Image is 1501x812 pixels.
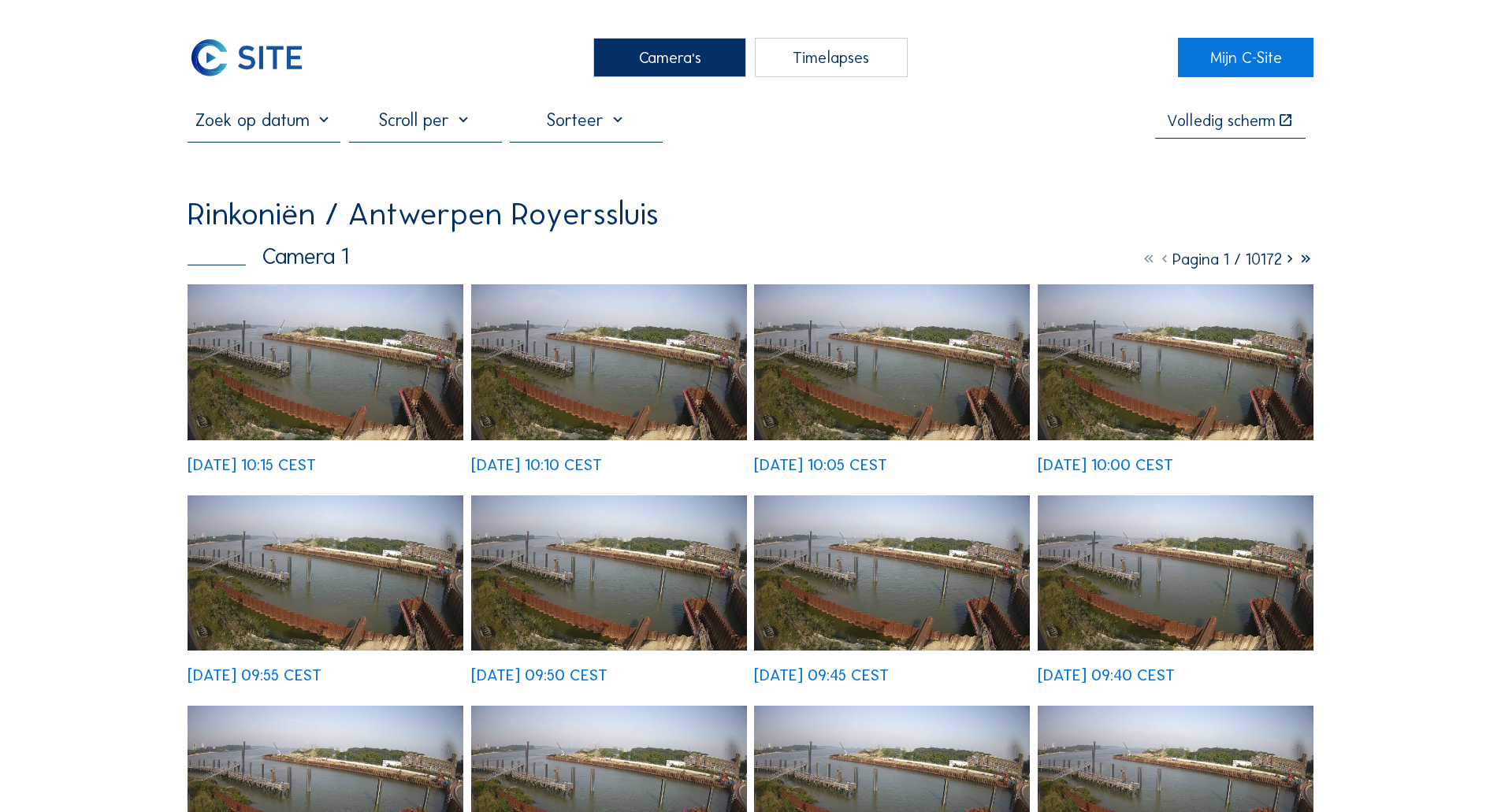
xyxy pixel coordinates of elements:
div: Rinkoniën / Antwerpen Royerssluis [188,198,659,230]
img: C-SITE Logo [188,38,306,77]
div: Volledig scherm [1167,113,1276,128]
div: [DATE] 09:40 CEST [1038,667,1175,683]
img: image_52534839 [754,495,1030,651]
div: [DATE] 10:15 CEST [188,457,316,473]
div: [DATE] 10:05 CEST [754,457,887,473]
span: Pagina 1 / 10172 [1172,250,1282,269]
a: C-SITE Logo [188,38,322,77]
img: image_52535527 [471,284,747,440]
div: [DATE] 10:10 CEST [471,457,602,473]
div: Camera 1 [188,245,349,267]
div: Timelapses [755,38,908,77]
img: image_52535135 [188,495,463,651]
a: Mijn C-Site [1178,38,1313,77]
div: [DATE] 10:00 CEST [1038,457,1173,473]
img: image_52535374 [754,284,1030,440]
img: image_52535278 [1038,284,1313,440]
img: image_52535680 [188,284,463,440]
img: image_52534762 [1038,495,1313,651]
div: [DATE] 09:55 CEST [188,667,321,683]
div: [DATE] 09:50 CEST [471,667,607,683]
img: image_52534988 [471,495,747,651]
div: Camera's [593,38,746,77]
div: [DATE] 09:45 CEST [754,667,889,683]
input: Zoek op datum 󰅀 [188,109,340,131]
